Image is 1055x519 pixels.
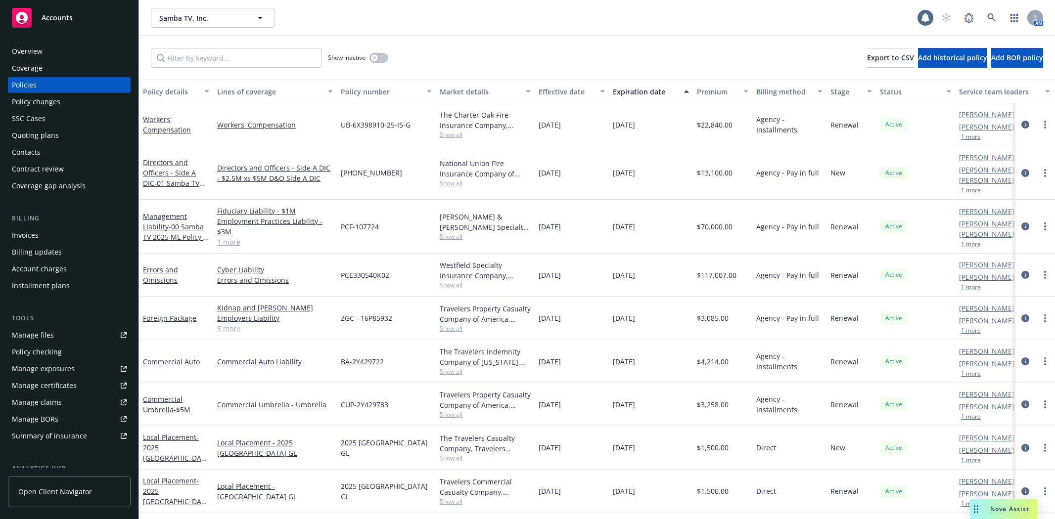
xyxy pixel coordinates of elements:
[440,179,531,187] span: Show all
[613,221,635,232] span: [DATE]
[12,178,86,194] div: Coverage gap analysis
[12,361,75,377] div: Manage exposures
[830,442,845,453] span: New
[959,259,1014,270] a: [PERSON_NAME]
[867,53,914,62] span: Export to CSV
[143,476,205,517] a: Local Placement
[151,8,275,28] button: Samba TV, Inc.
[8,344,131,360] a: Policy checking
[884,120,904,129] span: Active
[8,214,131,223] div: Billing
[613,442,635,453] span: [DATE]
[217,303,333,313] a: Kidnap and [PERSON_NAME]
[959,165,1036,185] a: [PERSON_NAME] [PERSON_NAME]
[217,399,333,410] a: Commercial Umbrella - Umbrella
[440,212,531,232] div: [PERSON_NAME] & [PERSON_NAME] Specialty Insurance Company, [PERSON_NAME] & [PERSON_NAME] ([GEOGRA...
[959,152,1014,163] a: [PERSON_NAME]
[440,476,531,497] div: Travelers Commercial Casualty Company, Travelers Insurance
[961,414,981,420] button: 1 more
[341,313,392,323] span: ZGC - 16P85932
[830,270,859,280] span: Renewal
[217,437,333,458] a: Local Placement - 2025 [GEOGRAPHIC_DATA] GL
[884,400,904,409] span: Active
[1005,8,1024,28] a: Switch app
[884,314,904,323] span: Active
[613,399,635,410] span: [DATE]
[12,60,43,76] div: Coverage
[8,378,131,393] a: Manage certificates
[143,178,205,219] span: - 01 Samba TV 2025 $2.5Mxs $5M D&O Side A DIC Binder - AIG
[12,278,70,294] div: Installment plans
[341,356,384,367] span: BA-2Y429722
[826,80,876,103] button: Stage
[12,77,37,93] div: Policies
[8,144,131,160] a: Contacts
[440,110,531,130] div: The Charter Oak Fire Insurance Company, Travelers Insurance
[8,43,131,59] a: Overview
[959,303,1014,313] a: [PERSON_NAME]
[936,8,956,28] a: Start snowing
[697,221,733,232] span: $70,000.00
[8,428,131,444] a: Summary of insurance
[876,80,955,103] button: Status
[697,442,729,453] span: $1,500.00
[961,371,981,377] button: 1 more
[440,158,531,179] div: National Union Fire Insurance Company of [GEOGRAPHIC_DATA], [GEOGRAPHIC_DATA], AIG
[613,270,635,280] span: [DATE]
[341,168,402,178] span: [PHONE_NUMBER]
[12,344,62,360] div: Policy checking
[756,86,812,97] div: Billing method
[830,86,861,97] div: Stage
[539,486,561,496] span: [DATE]
[341,481,432,502] span: 2025 [GEOGRAPHIC_DATA] GL
[440,389,531,410] div: Travelers Property Casualty Company of America, Travelers Insurance
[613,486,635,496] span: [DATE]
[8,111,131,127] a: SSC Cases
[341,437,432,458] span: 2025 [GEOGRAPHIC_DATA] GL
[12,428,87,444] div: Summary of insurance
[970,499,982,519] div: Drag to move
[539,221,561,232] span: [DATE]
[12,161,64,177] div: Contract review
[697,486,729,496] span: $1,500.00
[959,272,1014,282] a: [PERSON_NAME]
[959,122,1014,132] a: [PERSON_NAME]
[884,487,904,496] span: Active
[539,313,561,323] span: [DATE]
[884,270,904,279] span: Active
[1039,119,1051,130] a: more
[8,178,131,194] a: Coverage gap analysis
[174,405,190,414] span: - $5M
[697,168,733,178] span: $13,100.00
[959,8,979,28] a: Report a Bug
[830,313,859,323] span: Renewal
[697,120,733,130] span: $22,840.00
[12,244,62,260] div: Billing updates
[1039,220,1051,232] a: more
[217,313,333,323] a: Employers Liability
[217,275,333,285] a: Errors and Omissions
[12,327,54,343] div: Manage files
[1019,312,1031,324] a: circleInformation
[440,281,531,289] span: Show all
[539,356,561,367] span: [DATE]
[8,327,131,343] a: Manage files
[12,144,41,160] div: Contacts
[1019,398,1031,410] a: circleInformation
[8,361,131,377] span: Manage exposures
[982,8,1002,28] a: Search
[151,48,322,68] input: Filter by keyword...
[697,270,736,280] span: $117,007.00
[918,53,987,62] span: Add historical policy
[8,94,131,110] a: Policy changes
[1019,220,1031,232] a: circleInformation
[143,222,209,252] span: - 00 Samba TV 2025 ML Policy - C&F
[959,109,1014,120] a: [PERSON_NAME]
[756,221,819,232] span: Agency - Pay in full
[8,411,131,427] a: Manage BORs
[959,206,1014,216] a: [PERSON_NAME]
[539,120,561,130] span: [DATE]
[12,394,62,410] div: Manage claims
[697,313,729,323] span: $3,085.00
[539,270,561,280] span: [DATE]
